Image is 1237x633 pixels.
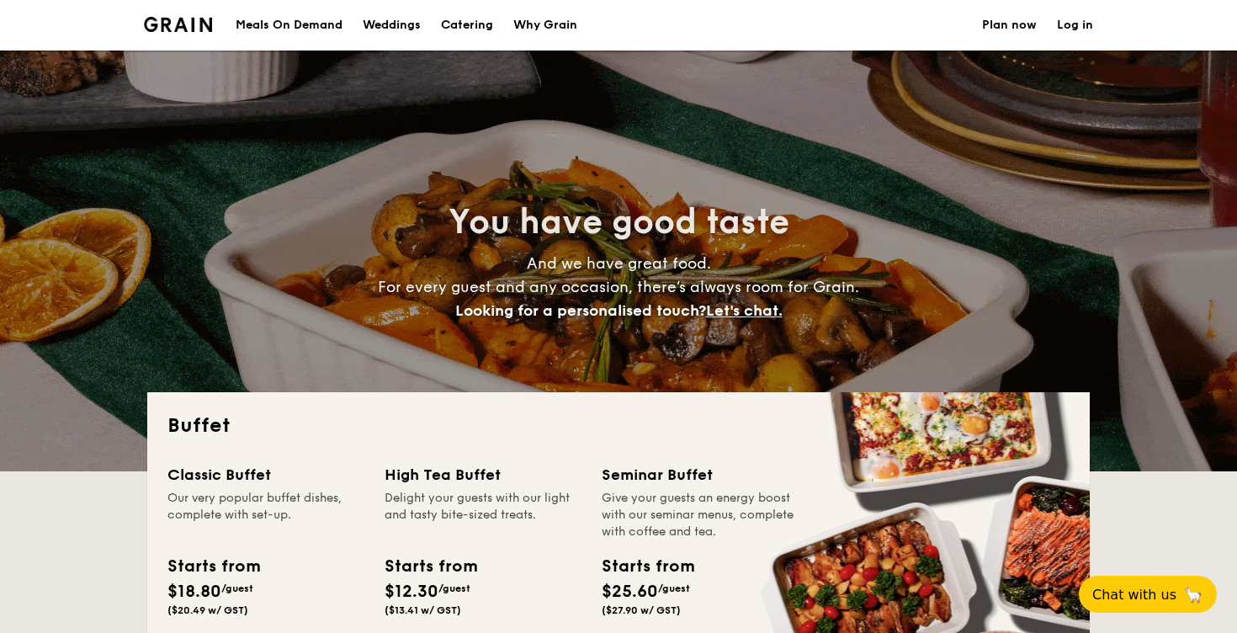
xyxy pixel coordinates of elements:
[221,582,253,594] span: /guest
[144,17,212,32] a: Logotype
[167,463,364,487] div: Classic Buffet
[1092,587,1176,603] span: Chat with us
[167,490,364,540] div: Our very popular buffet dishes, complete with set-up.
[385,604,461,616] span: ($13.41 w/ GST)
[455,301,706,320] span: Looking for a personalised touch?
[385,463,581,487] div: High Tea Buffet
[385,554,476,579] div: Starts from
[167,582,221,602] span: $18.80
[167,554,259,579] div: Starts from
[602,582,658,602] span: $25.60
[167,412,1070,439] h2: Buffet
[1183,585,1203,604] span: 🦙
[378,254,859,320] span: And we have great food. For every guest and any occasion, there’s always room for Grain.
[1079,576,1217,613] button: Chat with us🦙
[602,463,799,487] div: Seminar Buffet
[658,582,690,594] span: /guest
[167,604,248,616] span: ($20.49 w/ GST)
[449,202,789,242] span: You have good taste
[385,490,581,540] div: Delight your guests with our light and tasty bite-sized treats.
[385,582,438,602] span: $12.30
[144,17,212,32] img: Grain
[602,604,681,616] span: ($27.90 w/ GST)
[602,490,799,540] div: Give your guests an energy boost with our seminar menus, complete with coffee and tea.
[706,301,783,320] span: Let's chat.
[438,582,470,594] span: /guest
[602,554,693,579] div: Starts from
